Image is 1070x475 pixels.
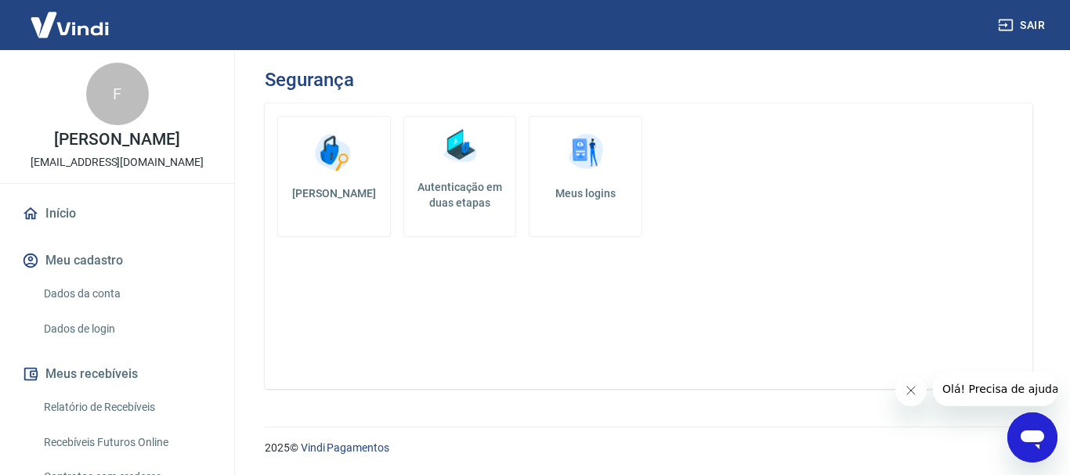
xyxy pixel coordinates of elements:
iframe: Botão para abrir a janela de mensagens [1007,412,1057,462]
img: Vindi [19,1,121,49]
iframe: Mensagem da empresa [933,372,1057,406]
img: Meus logins [562,129,609,176]
a: Recebíveis Futuros Online [38,426,215,459]
a: Vindi Pagamentos [301,441,389,454]
span: Olá! Precisa de ajuda? [9,11,132,23]
iframe: Fechar mensagem [895,375,927,406]
a: Dados da conta [38,278,215,310]
img: Alterar senha [310,129,357,176]
a: [PERSON_NAME] [277,116,391,237]
a: Relatório de Recebíveis [38,391,215,423]
h5: Meus logins [542,185,629,201]
a: Início [19,196,215,231]
div: F [86,63,149,125]
p: [EMAIL_ADDRESS][DOMAIN_NAME] [31,154,204,171]
h3: Segurança [265,69,353,91]
h5: Autenticação em duas etapas [410,179,510,211]
a: Dados de login [38,313,215,345]
p: 2025 © [265,440,1032,456]
a: Autenticação em duas etapas [403,116,517,237]
button: Sair [995,11,1051,40]
button: Meu cadastro [19,243,215,278]
a: Meus logins [529,116,642,237]
button: Meus recebíveis [19,357,215,391]
p: [PERSON_NAME] [54,131,179,148]
h5: [PERSON_NAME] [291,185,378,201]
img: Autenticação em duas etapas [436,123,483,170]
